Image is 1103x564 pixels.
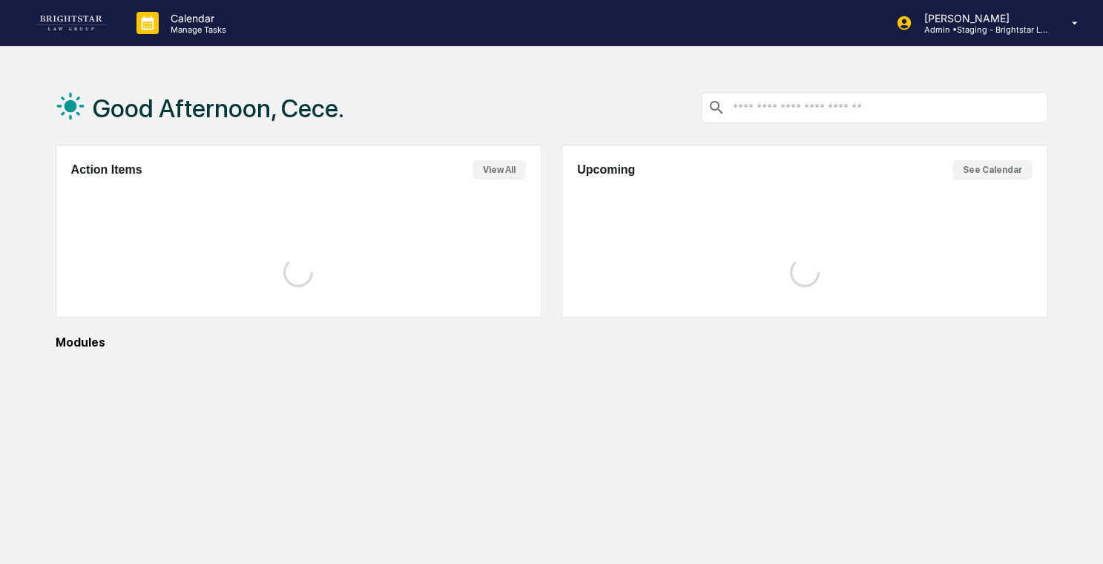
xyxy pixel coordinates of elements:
img: logo [36,16,107,30]
h1: Good Afternoon, Cece. [93,94,344,123]
p: [PERSON_NAME] [912,12,1050,24]
h2: Upcoming [577,163,635,177]
p: Admin • Staging - Brightstar Law Group [912,24,1050,35]
p: Calendar [159,12,234,24]
button: View All [473,160,526,180]
h2: Action Items [71,163,142,177]
button: See Calendar [952,160,1033,180]
p: Manage Tasks [159,24,234,35]
div: Modules [56,335,1048,350]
